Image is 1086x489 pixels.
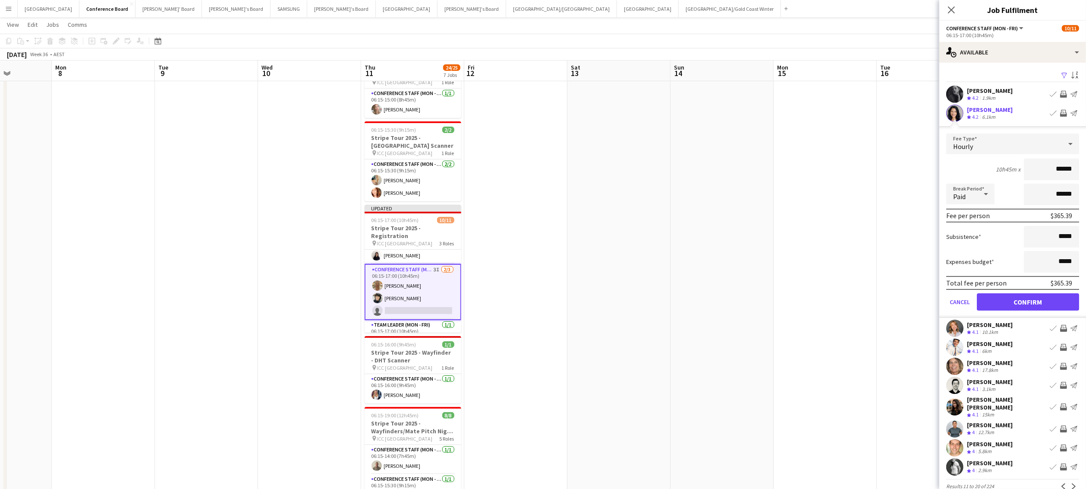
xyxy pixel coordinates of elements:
[54,51,65,57] div: AEST
[377,240,433,247] span: ICC [GEOGRAPHIC_DATA]
[54,68,66,78] span: 8
[972,411,979,418] span: 4.1
[967,340,1013,348] div: [PERSON_NAME]
[28,21,38,29] span: Edit
[371,127,416,133] span: 06:15-15:30 (9h15m)
[946,293,973,311] button: Cancel
[980,114,997,121] div: 6.1km
[377,365,433,371] span: ICC [GEOGRAPHIC_DATA]
[157,68,168,78] span: 9
[365,205,461,212] div: Updated
[980,367,1000,374] div: 17.8km
[444,72,460,78] div: 7 Jobs
[438,0,506,17] button: [PERSON_NAME]'s Board
[261,64,273,71] span: Wed
[980,386,997,393] div: 3.1km
[880,64,890,71] span: Tue
[68,21,87,29] span: Comms
[976,448,993,455] div: 5.8km
[443,64,460,71] span: 24/25
[7,50,27,59] div: [DATE]
[967,378,1013,386] div: [PERSON_NAME]
[365,121,461,201] div: 06:15-15:30 (9h15m)2/2Stripe Tour 2025 - [GEOGRAPHIC_DATA] Scanner ICC [GEOGRAPHIC_DATA]1 RoleCon...
[64,19,91,30] a: Comms
[972,429,975,435] span: 4
[365,159,461,201] app-card-role: Conference Staff (Mon - Fri)2/206:15-15:30 (9h15m)[PERSON_NAME][PERSON_NAME]
[967,459,1013,467] div: [PERSON_NAME]
[946,25,1018,32] span: Conference Staff (Mon - Fri)
[972,95,979,101] span: 4.2
[307,0,376,17] button: [PERSON_NAME]'s Board
[7,21,19,29] span: View
[946,258,994,266] label: Expenses budget
[571,64,580,71] span: Sat
[972,367,979,373] span: 4.1
[946,233,981,241] label: Subsistence
[980,411,996,419] div: 15km
[376,0,438,17] button: [GEOGRAPHIC_DATA]
[55,64,66,71] span: Mon
[365,51,461,118] app-job-card: 06:15-15:00 (8h45m)1/1Stripe Tour 2025 - Parkside 2 Scanning ICC [GEOGRAPHIC_DATA]1 RoleConferenc...
[18,0,79,17] button: [GEOGRAPHIC_DATA]
[967,87,1013,95] div: [PERSON_NAME]
[939,42,1086,63] div: Available
[365,336,461,403] app-job-card: 06:15-16:00 (9h45m)1/1Stripe Tour 2025 - Wayfinder - DHT Scanner ICC [GEOGRAPHIC_DATA]1 RoleConfe...
[946,211,990,220] div: Fee per person
[967,359,1013,367] div: [PERSON_NAME]
[939,4,1086,16] h3: Job Fulfilment
[1062,25,1079,32] span: 10/11
[363,68,375,78] span: 11
[365,374,461,403] app-card-role: Conference Staff (Mon - Fri)1/106:15-16:00 (9h45m)[PERSON_NAME]
[377,435,433,442] span: ICC [GEOGRAPHIC_DATA]
[967,321,1013,329] div: [PERSON_NAME]
[980,329,1000,336] div: 10.1km
[967,440,1013,448] div: [PERSON_NAME]
[980,95,997,102] div: 1.9km
[946,32,1079,38] div: 06:15-17:00 (10h45m)
[437,217,454,223] span: 10/11
[972,448,975,454] span: 4
[673,68,684,78] span: 14
[365,134,461,149] h3: Stripe Tour 2025 - [GEOGRAPHIC_DATA] Scanner
[777,64,788,71] span: Mon
[506,0,617,17] button: [GEOGRAPHIC_DATA]/[GEOGRAPHIC_DATA]
[365,224,461,240] h3: Stripe Tour 2025 - Registration
[365,205,461,333] app-job-card: Updated06:15-17:00 (10h45m)10/11Stripe Tour 2025 - Registration ICC [GEOGRAPHIC_DATA]3 Roles[PERS...
[1051,211,1072,220] div: $365.39
[776,68,788,78] span: 15
[24,19,41,30] a: Edit
[260,68,273,78] span: 10
[365,349,461,364] h3: Stripe Tour 2025 - Wayfinder - DHT Scanner
[365,64,375,71] span: Thu
[440,435,454,442] span: 5 Roles
[617,0,679,17] button: [GEOGRAPHIC_DATA]
[1051,279,1072,287] div: $365.39
[442,127,454,133] span: 2/2
[977,293,1079,311] button: Confirm
[365,419,461,435] h3: Stripe Tour 2025 - Wayfinders/Mate Pitch Night Reg
[377,79,433,86] span: ICC [GEOGRAPHIC_DATA]
[468,64,475,71] span: Fri
[972,467,975,473] span: 4
[466,68,475,78] span: 12
[43,19,63,30] a: Jobs
[3,19,22,30] a: View
[953,142,973,151] span: Hourly
[371,217,419,223] span: 06:15-17:00 (10h45m)
[202,0,271,17] button: [PERSON_NAME]'s Board
[442,79,454,86] span: 1 Role
[365,89,461,118] app-card-role: Conference Staff (Mon - Fri)1/106:15-15:00 (8h45m)[PERSON_NAME]
[972,329,979,335] span: 4.1
[158,64,168,71] span: Tue
[879,68,890,78] span: 16
[972,386,979,392] span: 4.1
[972,348,979,354] span: 4.1
[79,0,135,17] button: Conference Board
[371,341,416,348] span: 06:15-16:00 (9h45m)
[967,106,1013,114] div: [PERSON_NAME]
[440,240,454,247] span: 3 Roles
[365,445,461,474] app-card-role: Conference Staff (Mon - Fri)1/106:15-14:00 (7h45m)[PERSON_NAME]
